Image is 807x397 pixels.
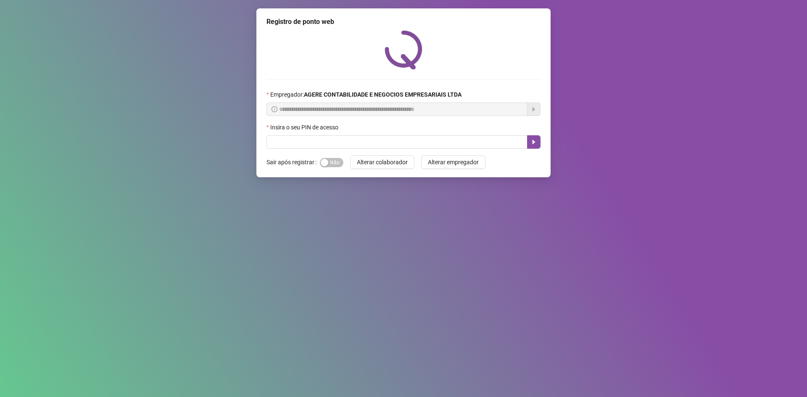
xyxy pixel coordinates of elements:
button: Alterar colaborador [350,155,414,169]
span: Alterar colaborador [357,158,408,167]
span: Alterar empregador [428,158,479,167]
span: Empregador : [270,90,462,99]
img: QRPoint [385,30,422,69]
label: Sair após registrar [266,155,320,169]
button: Alterar empregador [421,155,485,169]
span: info-circle [272,106,277,112]
span: caret-right [530,139,537,145]
div: Registro de ponto web [266,17,541,27]
strong: AGERE CONTABILIDADE E NEGOCIOS EMPRESARIAIS LTDA [304,91,462,98]
label: Insira o seu PIN de acesso [266,123,344,132]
